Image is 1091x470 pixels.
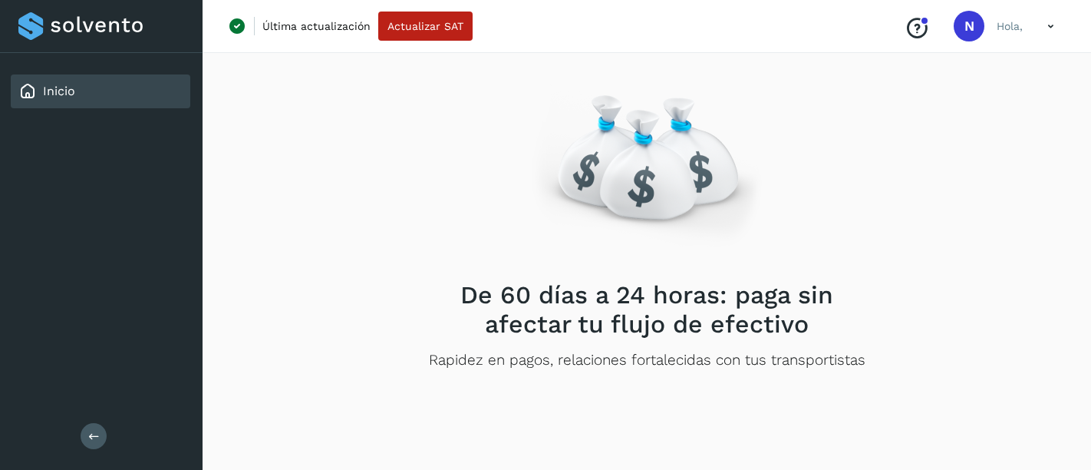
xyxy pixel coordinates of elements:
[429,352,865,369] p: Rapidez en pagos, relaciones fortalecidas con tus transportistas
[387,21,463,31] span: Actualizar SAT
[262,19,371,33] p: Última actualización
[43,84,75,98] a: Inicio
[514,43,780,268] img: Empty state image
[378,12,473,41] button: Actualizar SAT
[997,20,1023,33] p: Hola,
[11,74,190,108] div: Inicio
[428,280,865,339] h2: De 60 días a 24 horas: paga sin afectar tu flujo de efectivo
